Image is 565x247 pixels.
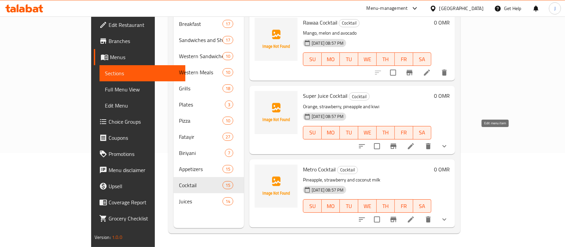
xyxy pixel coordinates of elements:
[105,69,180,77] span: Sections
[94,49,186,65] a: Menus
[179,133,223,141] span: Fatayir
[303,52,322,66] button: SU
[349,93,369,100] span: Cocktail
[109,214,180,222] span: Grocery Checklist
[379,54,392,64] span: TH
[303,102,431,111] p: Orange, strawberry, pineapple and kiwi
[309,187,346,193] span: [DATE] 08:57 PM
[436,138,452,154] button: show more
[337,166,358,174] span: Cocktail
[413,199,432,213] button: SA
[434,91,450,100] h6: 0 OMR
[385,138,401,154] button: Branch-specific-item
[395,199,413,213] button: FR
[324,128,337,137] span: MO
[340,126,358,139] button: TU
[339,19,360,27] div: Cocktail
[174,96,244,113] div: Plates3
[174,16,244,32] div: Breakfast17
[337,166,358,174] div: Cocktail
[100,65,186,81] a: Sections
[223,133,233,141] div: items
[440,215,448,223] svg: Show Choices
[440,142,448,150] svg: Show Choices
[179,20,223,28] span: Breakfast
[342,54,356,64] span: TU
[225,100,233,109] div: items
[179,68,223,76] span: Western Meals
[179,197,223,205] span: Juices
[361,128,374,137] span: WE
[223,21,233,27] span: 17
[367,4,408,12] div: Menu-management
[94,178,186,194] a: Upsell
[179,117,223,125] span: Pizza
[109,21,180,29] span: Edit Restaurant
[112,233,122,242] span: 1.0.0
[324,54,337,64] span: MO
[174,64,244,80] div: Western Meals10
[361,201,374,211] span: WE
[413,52,432,66] button: SA
[94,162,186,178] a: Menu disclaimer
[303,17,337,28] span: Rawaa Cocktail
[420,138,436,154] button: delete
[255,91,298,134] img: Super Juice Cocktail
[401,65,418,81] button: Branch-specific-item
[179,52,223,60] span: Western Sandwiches
[94,114,186,130] a: Choice Groups
[303,126,322,139] button: SU
[423,69,431,77] a: Edit menu item
[349,92,370,100] div: Cocktail
[385,211,401,228] button: Branch-specific-item
[223,117,233,125] div: items
[361,54,374,64] span: WE
[303,199,322,213] button: SU
[303,176,431,184] p: Pineapple, strawberry and coconut milk
[109,37,180,45] span: Branches
[309,113,346,120] span: [DATE] 08:57 PM
[342,128,356,137] span: TU
[407,215,415,223] a: Edit menu item
[179,181,223,189] span: Cocktail
[416,128,429,137] span: SA
[340,199,358,213] button: TU
[223,37,233,43] span: 17
[306,128,319,137] span: SU
[223,182,233,189] span: 15
[179,84,223,92] div: Grills
[109,134,180,142] span: Coupons
[223,181,233,189] div: items
[174,129,244,145] div: Fatayir27
[255,18,298,61] img: Rawaa Cocktail
[179,149,225,157] span: Biriyani
[223,36,233,44] div: items
[223,166,233,172] span: 15
[420,211,436,228] button: delete
[174,32,244,48] div: Sandwiches and Shawerma17
[395,126,413,139] button: FR
[94,146,186,162] a: Promotions
[94,194,186,210] a: Coverage Report
[436,211,452,228] button: show more
[174,80,244,96] div: Grills18
[377,52,395,66] button: TH
[397,201,411,211] span: FR
[95,233,111,242] span: Version:
[109,150,180,158] span: Promotions
[174,48,244,64] div: Western Sandwiches10
[379,201,392,211] span: TH
[303,29,431,37] p: Mango, melon and avocado
[439,5,484,12] div: [GEOGRAPHIC_DATA]
[94,33,186,49] a: Branches
[340,52,358,66] button: TU
[223,84,233,92] div: items
[174,177,244,193] div: Cocktail15
[174,13,244,212] nav: Menu sections
[377,199,395,213] button: TH
[109,118,180,126] span: Choice Groups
